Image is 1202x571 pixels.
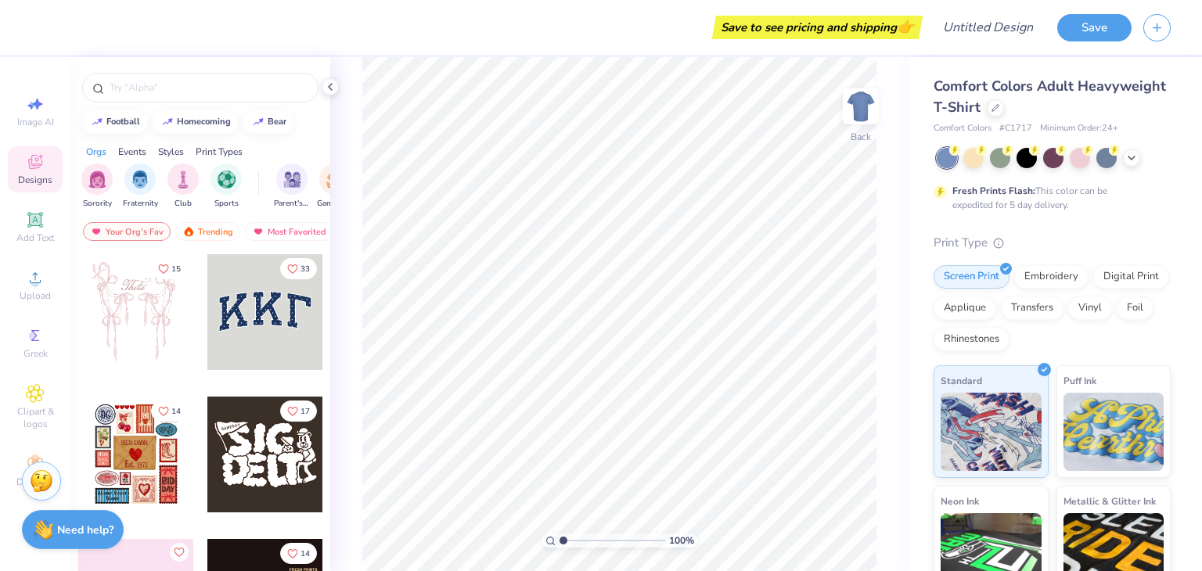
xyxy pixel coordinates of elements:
[243,110,293,134] button: bear
[1063,393,1164,471] img: Puff Ink
[245,222,333,241] div: Most Favorited
[934,122,991,135] span: Comfort Colors
[300,550,310,558] span: 14
[1063,493,1156,509] span: Metallic & Glitter Ink
[214,198,239,210] span: Sports
[934,77,1166,117] span: Comfort Colors Adult Heavyweight T-Shirt
[1014,265,1089,289] div: Embroidery
[1040,122,1118,135] span: Minimum Order: 24 +
[158,145,184,159] div: Styles
[151,258,188,279] button: Like
[897,17,914,36] span: 👉
[57,523,113,537] strong: Need help?
[326,171,344,189] img: Game Day Image
[118,145,146,159] div: Events
[90,226,103,237] img: most_fav.gif
[123,163,158,210] button: filter button
[211,163,242,210] div: filter for Sports
[1063,372,1096,389] span: Puff Ink
[153,110,238,134] button: homecoming
[171,265,181,273] span: 15
[952,184,1145,212] div: This color can be expedited for 5 day delivery.
[167,163,199,210] div: filter for Club
[952,185,1035,197] strong: Fresh Prints Flash:
[317,163,353,210] button: filter button
[171,408,181,415] span: 14
[934,328,1009,351] div: Rhinestones
[317,198,353,210] span: Game Day
[1068,296,1112,320] div: Vinyl
[274,198,310,210] span: Parent's Weekend
[20,289,51,302] span: Upload
[151,400,188,422] button: Like
[317,163,353,210] div: filter for Game Day
[91,117,103,127] img: trend_line.gif
[106,117,140,126] div: football
[934,234,1171,252] div: Print Type
[175,171,192,189] img: Club Image
[716,16,919,39] div: Save to see pricing and shipping
[211,163,242,210] button: filter button
[131,171,149,189] img: Fraternity Image
[669,533,694,548] span: 100 %
[88,171,106,189] img: Sorority Image
[999,122,1032,135] span: # C1717
[845,91,876,122] img: Back
[83,222,171,241] div: Your Org's Fav
[1057,14,1132,41] button: Save
[81,163,113,210] button: filter button
[941,372,982,389] span: Standard
[252,117,265,127] img: trend_line.gif
[274,163,310,210] div: filter for Parent's Weekend
[123,163,158,210] div: filter for Fraternity
[1117,296,1153,320] div: Foil
[83,198,112,210] span: Sorority
[81,163,113,210] div: filter for Sorority
[283,171,301,189] img: Parent's Weekend Image
[108,80,308,95] input: Try "Alpha"
[23,347,48,360] span: Greek
[175,222,240,241] div: Trending
[167,163,199,210] button: filter button
[218,171,236,189] img: Sports Image
[1093,265,1169,289] div: Digital Print
[300,408,310,415] span: 17
[934,265,1009,289] div: Screen Print
[274,163,310,210] button: filter button
[280,543,317,564] button: Like
[280,400,317,422] button: Like
[123,198,158,210] span: Fraternity
[18,174,52,186] span: Designs
[941,493,979,509] span: Neon Ink
[1001,296,1063,320] div: Transfers
[16,232,54,244] span: Add Text
[941,393,1042,471] img: Standard
[86,145,106,159] div: Orgs
[182,226,195,237] img: trending.gif
[934,296,996,320] div: Applique
[17,116,54,128] span: Image AI
[268,117,286,126] div: bear
[196,145,243,159] div: Print Types
[930,12,1045,43] input: Untitled Design
[177,117,231,126] div: homecoming
[252,226,265,237] img: most_fav.gif
[170,543,189,562] button: Like
[8,405,63,430] span: Clipart & logos
[175,198,192,210] span: Club
[161,117,174,127] img: trend_line.gif
[82,110,147,134] button: football
[280,258,317,279] button: Like
[300,265,310,273] span: 33
[851,130,871,144] div: Back
[16,476,54,488] span: Decorate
